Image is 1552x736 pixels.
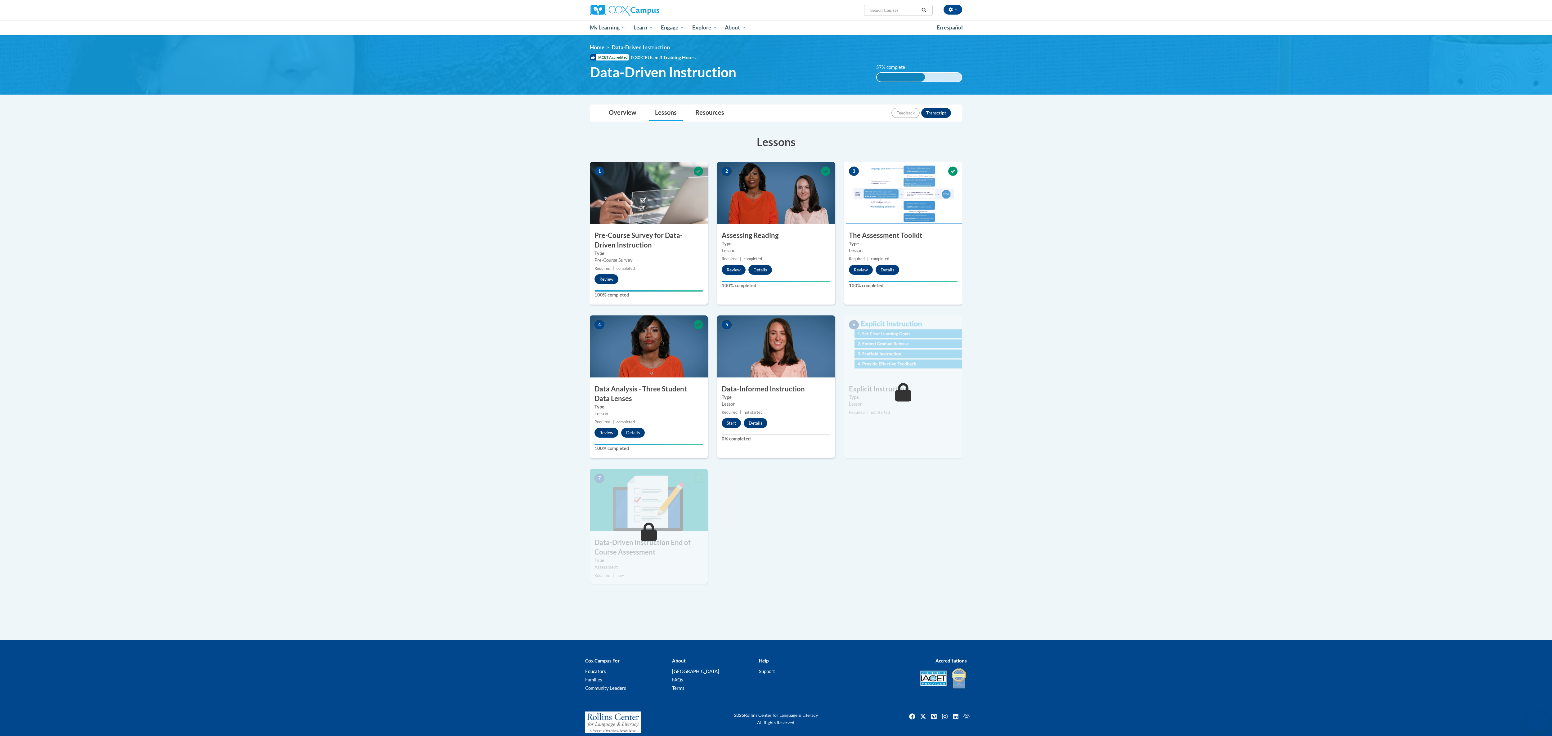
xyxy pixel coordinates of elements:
img: Course Image [590,315,708,377]
span: 1 [594,167,604,176]
span: 3 [849,167,859,176]
span: 0.30 CEUs [631,54,659,61]
img: Facebook group icon [962,711,971,721]
span: | [613,420,614,424]
label: Type [594,404,703,410]
div: Lesson [722,401,830,408]
span: • [655,54,658,60]
div: Your progress [594,290,703,292]
h3: The Assessment Toolkit [844,231,962,240]
img: Twitter icon [918,711,928,721]
div: Lesson [594,410,703,417]
img: Course Image [590,162,708,224]
span: Required [849,256,865,261]
b: Help [759,658,769,663]
a: Overview [603,105,643,121]
div: Pre-Course Survey [594,257,703,264]
span: new [617,573,624,578]
span: Required [594,266,610,271]
button: Review [722,265,746,275]
img: Course Image [590,469,708,531]
div: Lesson [849,401,958,408]
a: Educators [585,668,606,674]
a: FAQs [672,677,683,682]
span: 5 [722,320,732,329]
span: completed [617,266,635,271]
span: 6 [849,320,859,329]
span: Data-Driven Instruction [590,64,736,80]
img: Course Image [844,315,962,377]
span: 2 [722,167,732,176]
span: IACET Accredited [590,54,629,60]
a: About [721,20,750,35]
button: Review [849,265,873,275]
a: Twitter [918,711,928,721]
label: 57% complete [876,64,912,71]
b: Cox Campus For [585,658,620,663]
a: Facebook [907,711,917,721]
span: Engage [661,24,684,31]
label: 0% completed [722,435,830,442]
img: LinkedIn icon [951,711,961,721]
span: Explore [692,24,717,31]
img: Accredited IACET® Provider [920,671,947,686]
a: Lessons [649,105,683,121]
img: Course Image [717,162,835,224]
span: not started [744,410,763,415]
div: Lesson [849,247,958,254]
span: | [867,410,868,415]
img: Facebook icon [907,711,917,721]
label: Type [722,240,830,247]
a: Cox Campus [590,5,708,16]
span: 4 [594,320,604,329]
button: Transcript [921,108,951,118]
label: 100% completed [594,292,703,298]
span: | [740,256,741,261]
a: Support [759,668,775,674]
a: Explore [688,20,721,35]
a: Learn [630,20,657,35]
a: Resources [689,105,730,121]
a: Engage [657,20,688,35]
span: Data-Driven Instruction [612,44,670,51]
span: Required [849,410,865,415]
b: About [672,658,686,663]
a: Home [590,44,604,51]
label: Type [849,240,958,247]
img: Cox Campus [590,5,659,16]
div: Lesson [722,247,830,254]
h3: Data-Informed Instruction [717,384,835,394]
span: completed [871,256,889,261]
div: Rollins Center for Language & Literacy All Rights Reserved. [711,711,841,726]
label: 100% completed [594,445,703,452]
span: Required [594,573,610,578]
span: 7 [594,474,604,483]
span: completed [744,256,762,261]
button: Details [621,428,645,438]
div: Your progress [849,281,958,282]
div: Main menu [581,20,971,35]
input: Search Courses [870,7,919,14]
img: Pinterest icon [929,711,939,721]
div: Your progress [594,444,703,445]
span: not started [871,410,890,415]
a: Community Leaders [585,685,626,691]
span: completed [617,420,635,424]
h3: Explicit Instruction [844,384,962,394]
div: Assessment [594,564,703,571]
button: Start [722,418,741,428]
h3: Data Analysis - Three Student Data Lenses [590,384,708,404]
label: 100% completed [722,282,830,289]
button: Account Settings [944,5,962,15]
button: Search [919,7,929,14]
label: Type [594,557,703,564]
span: About [725,24,746,31]
div: 57% complete [877,73,925,82]
span: | [740,410,741,415]
span: Required [722,410,738,415]
button: Feedback [891,108,920,118]
h3: Data-Driven Instruction End of Course Assessment [590,538,708,557]
span: Learn [634,24,653,31]
a: En español [933,21,967,34]
button: Details [876,265,899,275]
